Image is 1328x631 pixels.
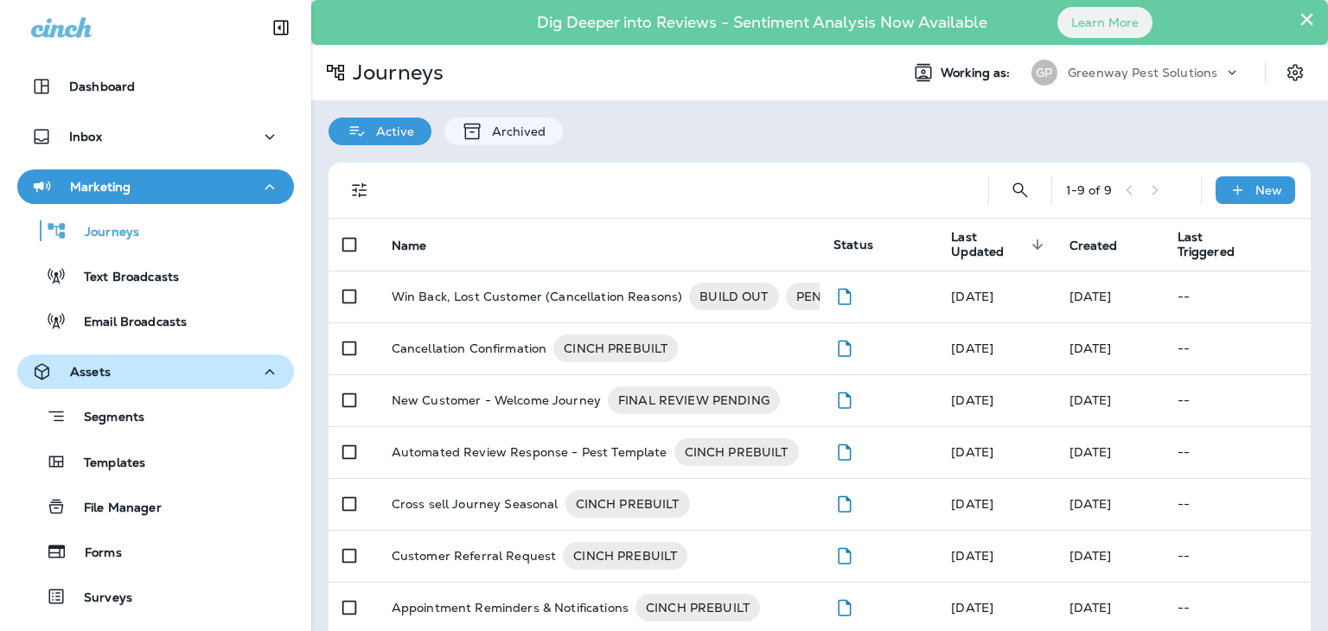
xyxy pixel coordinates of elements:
span: Last Updated [951,230,1025,259]
div: CINCH PREBUILT [674,438,799,466]
button: File Manager [17,488,294,525]
p: New Customer - Welcome Journey [392,386,601,414]
span: CINCH PREBUILT [565,495,690,513]
span: BUILD OUT [689,288,778,305]
span: Draft [833,494,855,510]
span: PENDING RELEASE [786,288,924,305]
p: Surveys [67,590,132,607]
button: Email Broadcasts [17,303,294,339]
span: FINAL REVIEW PENDING [608,392,780,409]
span: CINCH PREBUILT [635,599,760,616]
button: Collapse Sidebar [257,10,305,45]
button: Marketing [17,169,294,204]
p: Archived [483,124,546,138]
div: CINCH PREBUILT [635,594,760,621]
span: Frank Carreno [951,444,993,460]
p: Dig Deeper into Reviews - Sentiment Analysis Now Available [487,20,1037,25]
span: Draft [833,391,855,406]
div: CINCH PREBUILT [565,490,690,518]
span: Frank Carreno [951,341,993,356]
span: CINCH PREBUILT [674,443,799,461]
span: Created [1069,238,1140,253]
p: Dashboard [69,80,135,93]
span: Created [1069,239,1118,253]
span: Draft [833,546,855,562]
p: Automated Review Response - Pest Template [392,438,667,466]
p: Inbox [69,130,102,143]
div: BUILD OUT [689,283,778,310]
p: Marketing [70,180,131,194]
span: CINCH PREBUILT [563,547,687,564]
span: Draft [833,287,855,303]
p: Assets [70,365,111,379]
p: -- [1178,601,1297,615]
span: Frank Carreno [1069,600,1112,615]
p: -- [1178,341,1297,355]
span: Status [833,237,873,252]
span: Frank Carreno [1069,341,1112,356]
button: Inbox [17,119,294,154]
button: Search Journeys [1003,173,1037,207]
p: Cancellation Confirmation [392,335,547,362]
p: -- [1178,497,1297,511]
div: GP [1031,60,1057,86]
span: Name [392,239,427,253]
p: Journeys [346,60,444,86]
p: Cross sell Journey Seasonal [392,490,559,518]
button: Filters [342,173,377,207]
button: Forms [17,533,294,570]
span: Frank Carreno [1069,444,1112,460]
p: Templates [67,456,145,472]
div: 1 - 9 of 9 [1066,183,1112,197]
span: Last Triggered [1178,230,1257,259]
button: Close [1299,5,1315,33]
p: Text Broadcasts [67,270,179,286]
span: Draft [833,598,855,614]
span: Frank Carreno [1069,548,1112,564]
div: CINCH PREBUILT [563,542,687,570]
button: Surveys [17,578,294,615]
span: Frank Carreno [951,496,993,512]
p: -- [1178,393,1297,407]
button: Dashboard [17,69,294,104]
button: Segments [17,398,294,435]
p: Greenway Pest Solutions [1068,66,1217,80]
p: Journeys [67,225,139,241]
span: Frank Carreno [951,600,993,615]
p: Active [367,124,414,138]
span: Last Triggered [1178,230,1235,259]
p: -- [1178,549,1297,563]
button: Assets [17,354,294,389]
span: Frank Carreno [951,392,993,408]
p: Appointment Reminders & Notifications [392,594,629,621]
span: Draft [833,339,855,354]
span: Frank Carreno [1069,289,1112,304]
button: Learn More [1057,7,1152,38]
p: Segments [67,410,144,427]
p: Win Back, Lost Customer (Cancellation Reasons) [392,283,682,310]
p: Customer Referral Request [392,542,557,570]
span: Name [392,238,450,253]
p: New [1255,183,1282,197]
p: File Manager [67,500,162,517]
button: Journeys [17,213,294,249]
p: Forms [67,545,122,562]
span: CINCH PREBUILT [553,340,678,357]
span: Frank Carreno [951,289,993,304]
div: PENDING RELEASE [786,283,924,310]
div: FINAL REVIEW PENDING [608,386,780,414]
span: Working as: [941,66,1014,80]
span: Frank Carreno [1069,496,1112,512]
button: Templates [17,443,294,480]
span: Draft [833,443,855,458]
span: Frank Carreno [1069,392,1112,408]
span: Frank Carreno [951,548,993,564]
p: -- [1178,445,1297,459]
p: -- [1178,290,1297,303]
p: Email Broadcasts [67,315,187,331]
button: Settings [1280,57,1311,88]
span: Last Updated [951,230,1048,259]
button: Text Broadcasts [17,258,294,294]
div: CINCH PREBUILT [553,335,678,362]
